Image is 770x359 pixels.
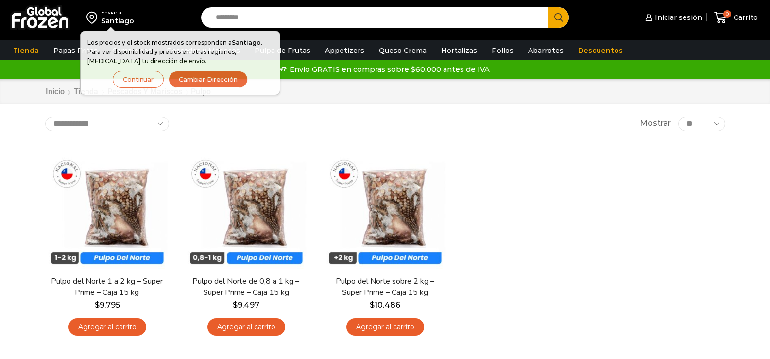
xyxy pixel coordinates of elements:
[370,300,375,309] span: $
[370,300,400,309] bdi: 10.486
[49,41,103,60] a: Papas Fritas
[51,276,163,298] a: Pulpo del Norte 1 a 2 kg – Super Prime – Caja 15 kg
[523,41,568,60] a: Abarrotes
[731,13,758,22] span: Carrito
[169,71,248,88] button: Cambiar Dirección
[95,300,100,309] span: $
[233,300,238,309] span: $
[68,318,146,336] a: Agregar al carrito: “Pulpo del Norte 1 a 2 kg - Super Prime - Caja 15 kg”
[45,117,169,131] select: Pedido de la tienda
[487,41,518,60] a: Pollos
[320,41,369,60] a: Appetizers
[233,300,259,309] bdi: 9.497
[207,318,285,336] a: Agregar al carrito: “Pulpo del Norte de 0,8 a 1 kg - Super Prime - Caja 15 kg”
[86,9,101,26] img: address-field-icon.svg
[640,118,671,129] span: Mostrar
[652,13,702,22] span: Iniciar sesión
[232,39,261,46] strong: Santiago
[250,41,315,60] a: Pulpa de Frutas
[436,41,482,60] a: Hortalizas
[712,6,760,29] a: 0 Carrito
[8,41,44,60] a: Tienda
[346,318,424,336] a: Agregar al carrito: “Pulpo del Norte sobre 2 kg - Super Prime - Caja 15 kg”
[73,86,99,98] a: Tienda
[87,38,273,66] p: Los precios y el stock mostrados corresponden a . Para ver disponibilidad y precios en otras regi...
[643,8,702,27] a: Iniciar sesión
[101,9,134,16] div: Enviar a
[723,10,731,18] span: 0
[548,7,569,28] button: Search button
[190,276,302,298] a: Pulpo del Norte de 0,8 a 1 kg – Super Prime – Caja 15 kg
[374,41,431,60] a: Queso Crema
[95,300,120,309] bdi: 9.795
[45,86,211,98] nav: Breadcrumb
[45,86,65,98] a: Inicio
[329,276,441,298] a: Pulpo del Norte sobre 2 kg – Super Prime – Caja 15 kg
[113,71,164,88] button: Continuar
[101,16,134,26] div: Santiago
[573,41,628,60] a: Descuentos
